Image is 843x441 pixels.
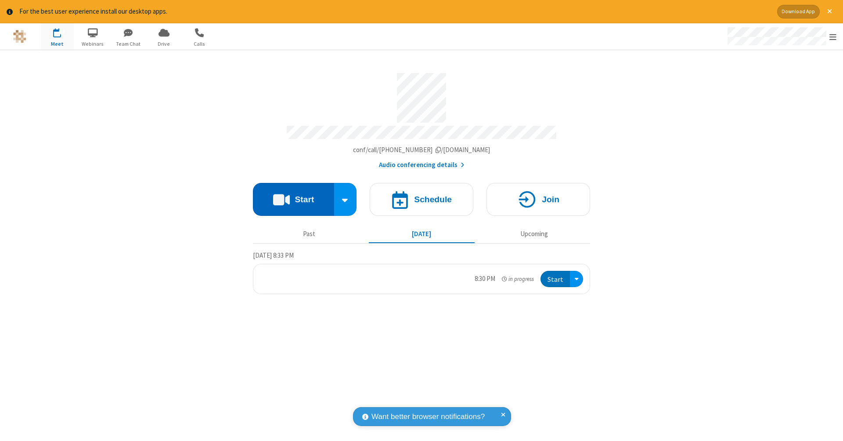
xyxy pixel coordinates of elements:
button: [DATE] [369,226,475,243]
section: Today's Meetings [253,250,590,294]
div: Open menu [719,23,843,50]
h4: Start [295,195,314,204]
img: QA Selenium DO NOT DELETE OR CHANGE [13,30,26,43]
div: 1 [59,28,65,35]
span: Webinars [76,40,109,48]
button: Past [256,226,362,243]
span: Meet [41,40,74,48]
div: 8:30 PM [475,274,495,284]
em: in progress [502,275,534,283]
span: Want better browser notifications? [371,411,485,423]
button: Copy my meeting room linkCopy my meeting room link [353,145,490,155]
button: Close alert [823,5,836,18]
span: Calls [183,40,216,48]
section: Account details [253,66,590,170]
button: Schedule [370,183,473,216]
div: Start conference options [334,183,357,216]
button: Join [486,183,590,216]
div: Open menu [570,271,583,287]
button: Upcoming [481,226,587,243]
button: Audio conferencing details [379,160,465,170]
h4: Schedule [414,195,452,204]
button: Logo [3,23,36,50]
div: For the best user experience install our desktop apps. [19,7,771,17]
span: Team Chat [112,40,145,48]
span: [DATE] 8:33 PM [253,251,294,259]
button: Start [253,183,334,216]
button: Download App [777,5,820,18]
h4: Join [542,195,559,204]
span: Drive [148,40,180,48]
span: Copy my meeting room link [353,146,490,154]
button: Start [540,271,570,287]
